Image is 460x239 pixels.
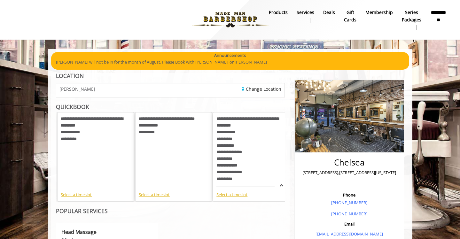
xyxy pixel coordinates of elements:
span: [PERSON_NAME] [59,87,95,91]
a: [PHONE_NUMBER] [331,200,367,205]
b: Services [297,9,314,16]
a: Gift cardsgift cards [339,8,361,32]
div: Select a timeslot [61,191,130,198]
h3: Email [302,222,397,226]
b: Series packages [402,9,421,23]
b: LOCATION [56,72,84,80]
a: Change Location [242,86,281,92]
b: Membership [365,9,393,16]
b: QUICKBOOK [56,103,89,111]
a: ServicesServices [292,8,319,25]
p: Head Massage [61,228,153,235]
p: [STREET_ADDRESS],[STREET_ADDRESS][US_STATE] [302,169,397,176]
p: [PERSON_NAME] will not be in for the month of August. Please Book with [PERSON_NAME], or [PERSON_... [56,59,404,66]
b: Deals [323,9,335,16]
h3: Phone [302,193,397,197]
a: Productsproducts [264,8,292,25]
a: Series packagesSeries packages [397,8,426,32]
a: [PHONE_NUMBER] [331,211,367,217]
div: Select a timeslot [216,191,286,198]
b: POPULAR SERVICES [56,207,108,215]
b: products [269,9,288,16]
b: Announcements [214,52,246,59]
a: MembershipMembership [361,8,397,25]
img: Made Man Barbershop logo [186,2,274,37]
b: gift cards [344,9,356,23]
a: [EMAIL_ADDRESS][DOMAIN_NAME] [316,231,383,237]
h2: Chelsea [302,158,397,167]
a: DealsDeals [319,8,339,25]
div: Select a timeslot [139,191,208,198]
